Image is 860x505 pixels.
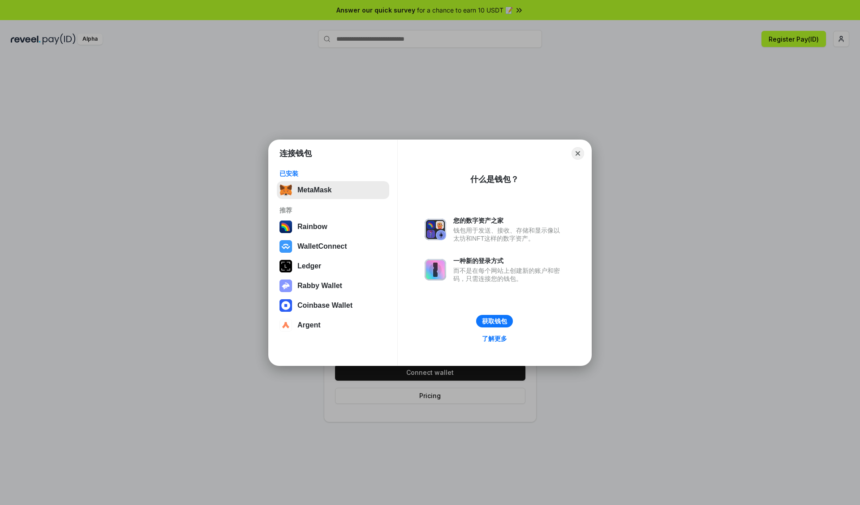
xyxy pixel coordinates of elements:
[482,335,507,343] div: 了解更多
[279,148,312,159] h1: 连接钱包
[572,147,584,160] button: Close
[279,184,292,196] img: svg+xml,%3Csvg%20fill%3D%22none%22%20height%3D%2233%22%20viewBox%3D%220%200%2035%2033%22%20width%...
[277,238,389,255] button: WalletConnect
[297,262,321,270] div: Ledger
[425,259,446,280] img: svg+xml,%3Csvg%20xmlns%3D%22http%3A%2F%2Fwww.w3.org%2F2000%2Fsvg%22%20fill%3D%22none%22%20viewBox...
[477,333,512,344] a: 了解更多
[277,277,389,295] button: Rabby Wallet
[425,219,446,240] img: svg+xml,%3Csvg%20xmlns%3D%22http%3A%2F%2Fwww.w3.org%2F2000%2Fsvg%22%20fill%3D%22none%22%20viewBox...
[453,257,564,265] div: 一种新的登录方式
[279,260,292,272] img: svg+xml,%3Csvg%20xmlns%3D%22http%3A%2F%2Fwww.w3.org%2F2000%2Fsvg%22%20width%3D%2228%22%20height%3...
[482,317,507,325] div: 获取钱包
[279,170,387,178] div: 已安装
[297,282,342,290] div: Rabby Wallet
[297,242,347,250] div: WalletConnect
[297,186,331,194] div: MetaMask
[297,301,353,310] div: Coinbase Wallet
[297,223,327,231] div: Rainbow
[277,181,389,199] button: MetaMask
[277,218,389,236] button: Rainbow
[279,206,387,214] div: 推荐
[476,315,513,327] button: 获取钱包
[277,297,389,314] button: Coinbase Wallet
[470,174,519,185] div: 什么是钱包？
[297,321,321,329] div: Argent
[453,216,564,225] div: 您的数字资产之家
[279,319,292,331] img: svg+xml,%3Csvg%20width%3D%2228%22%20height%3D%2228%22%20viewBox%3D%220%200%2028%2028%22%20fill%3D...
[277,257,389,275] button: Ledger
[453,267,564,283] div: 而不是在每个网站上创建新的账户和密码，只需连接您的钱包。
[279,299,292,312] img: svg+xml,%3Csvg%20width%3D%2228%22%20height%3D%2228%22%20viewBox%3D%220%200%2028%2028%22%20fill%3D...
[277,316,389,334] button: Argent
[279,240,292,253] img: svg+xml,%3Csvg%20width%3D%2228%22%20height%3D%2228%22%20viewBox%3D%220%200%2028%2028%22%20fill%3D...
[453,226,564,242] div: 钱包用于发送、接收、存储和显示像以太坊和NFT这样的数字资产。
[279,280,292,292] img: svg+xml,%3Csvg%20xmlns%3D%22http%3A%2F%2Fwww.w3.org%2F2000%2Fsvg%22%20fill%3D%22none%22%20viewBox...
[279,221,292,233] img: svg+xml,%3Csvg%20width%3D%22120%22%20height%3D%22120%22%20viewBox%3D%220%200%20120%20120%22%20fil...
